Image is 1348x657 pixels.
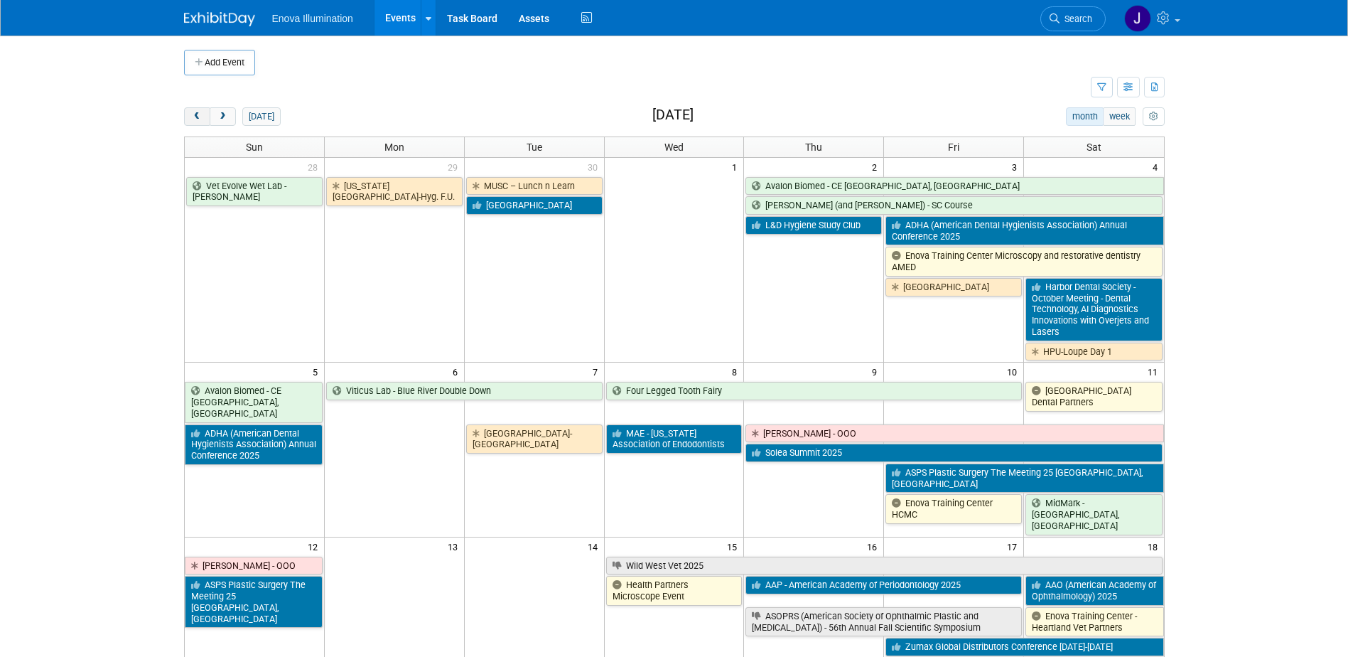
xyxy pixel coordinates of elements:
[1143,107,1164,126] button: myCustomButton
[1025,607,1163,636] a: Enova Training Center - Heartland Vet Partners
[586,158,604,176] span: 30
[384,141,404,153] span: Mon
[870,158,883,176] span: 2
[606,557,1163,575] a: Wild West Vet 2025
[745,444,1162,462] a: Solea Summit 2025
[1151,158,1164,176] span: 4
[885,216,1163,245] a: ADHA (American Dental Hygienists Association) Annual Conference 2025
[1149,112,1158,122] i: Personalize Calendar
[185,557,323,575] a: [PERSON_NAME] - OOO
[1025,343,1162,361] a: HPU-Loupe Day 1
[184,12,255,26] img: ExhibitDay
[1087,141,1101,153] span: Sat
[805,141,822,153] span: Thu
[1066,107,1104,126] button: month
[246,141,263,153] span: Sun
[326,382,603,400] a: Viticus Lab - Blue River Double Down
[451,363,464,380] span: 6
[466,424,603,454] a: [GEOGRAPHIC_DATA]-[GEOGRAPHIC_DATA]
[1025,382,1162,411] a: [GEOGRAPHIC_DATA] Dental Partners
[306,538,324,555] span: 12
[866,538,883,555] span: 16
[745,607,1022,636] a: ASOPRS (American Society of Ophthalmic Plastic and [MEDICAL_DATA]) - 56th Annual Fall Scientific ...
[745,576,1022,594] a: AAP - American Academy of Periodontology 2025
[446,538,464,555] span: 13
[1146,538,1164,555] span: 18
[885,278,1022,297] a: [GEOGRAPHIC_DATA]
[1146,363,1164,380] span: 11
[726,538,743,555] span: 15
[272,13,353,24] span: Enova Illumination
[184,50,255,75] button: Add Event
[745,177,1163,196] a: Avalon Biomed - CE [GEOGRAPHIC_DATA], [GEOGRAPHIC_DATA]
[730,158,743,176] span: 1
[606,424,743,454] a: MAE - [US_STATE] Association of Endodontists
[184,107,210,126] button: prev
[885,494,1022,523] a: Enova Training Center HCMC
[1025,576,1163,605] a: AAO (American Academy of Ophthalmology) 2025
[1005,363,1023,380] span: 10
[1103,107,1136,126] button: week
[745,424,1163,443] a: [PERSON_NAME] - OOO
[527,141,542,153] span: Tue
[885,638,1163,656] a: Zumax Global Distributors Conference [DATE]-[DATE]
[466,177,603,196] a: MUSC – Lunch n Learn
[446,158,464,176] span: 29
[591,363,604,380] span: 7
[730,363,743,380] span: 8
[652,107,694,123] h2: [DATE]
[311,363,324,380] span: 5
[185,382,323,422] a: Avalon Biomed - CE [GEOGRAPHIC_DATA], [GEOGRAPHIC_DATA]
[885,464,1163,493] a: ASPS Plastic Surgery The Meeting 25 [GEOGRAPHIC_DATA], [GEOGRAPHIC_DATA]
[1124,5,1151,32] img: Janelle Tlusty
[885,247,1162,276] a: Enova Training Center Microscopy and restorative dentistry AMED
[1025,494,1162,535] a: MidMark - [GEOGRAPHIC_DATA], [GEOGRAPHIC_DATA]
[242,107,280,126] button: [DATE]
[466,196,603,215] a: [GEOGRAPHIC_DATA]
[606,382,1023,400] a: Four Legged Tooth Fairy
[664,141,684,153] span: Wed
[1040,6,1106,31] a: Search
[1005,538,1023,555] span: 17
[1025,278,1162,341] a: Harbor Dental Society - October Meeting - Dental Technology, AI Diagnostics Innovations with Over...
[586,538,604,555] span: 14
[606,576,743,605] a: Health Partners Microscope Event
[186,177,323,206] a: Vet Evolve Wet Lab - [PERSON_NAME]
[185,576,323,628] a: ASPS Plastic Surgery The Meeting 25 [GEOGRAPHIC_DATA], [GEOGRAPHIC_DATA]
[948,141,959,153] span: Fri
[745,216,882,235] a: L&D Hygiene Study Club
[185,424,323,465] a: ADHA (American Dental Hygienists Association) Annual Conference 2025
[870,363,883,380] span: 9
[1059,14,1092,24] span: Search
[326,177,463,206] a: [US_STATE][GEOGRAPHIC_DATA]-Hyg. F.U.
[1010,158,1023,176] span: 3
[306,158,324,176] span: 28
[210,107,236,126] button: next
[745,196,1162,215] a: [PERSON_NAME] (and [PERSON_NAME]) - SC Course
